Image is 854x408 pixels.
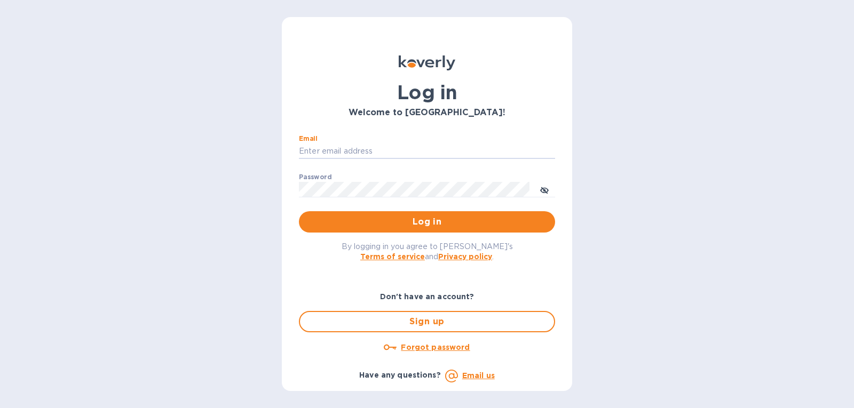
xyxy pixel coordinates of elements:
[299,174,331,180] label: Password
[299,81,555,103] h1: Log in
[299,135,318,142] label: Email
[462,371,495,380] a: Email us
[359,371,441,379] b: Have any questions?
[380,292,475,301] b: Don't have an account?
[299,143,555,159] input: Enter email address
[360,252,425,261] a: Terms of service
[299,211,555,233] button: Log in
[309,315,545,328] span: Sign up
[399,55,455,70] img: Koverly
[299,311,555,332] button: Sign up
[438,252,492,261] a: Privacy policy
[307,215,547,228] span: Log in
[401,343,470,351] u: Forgot password
[342,242,513,261] span: By logging in you agree to [PERSON_NAME]'s and .
[534,179,555,200] button: toggle password visibility
[299,108,555,118] h3: Welcome to [GEOGRAPHIC_DATA]!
